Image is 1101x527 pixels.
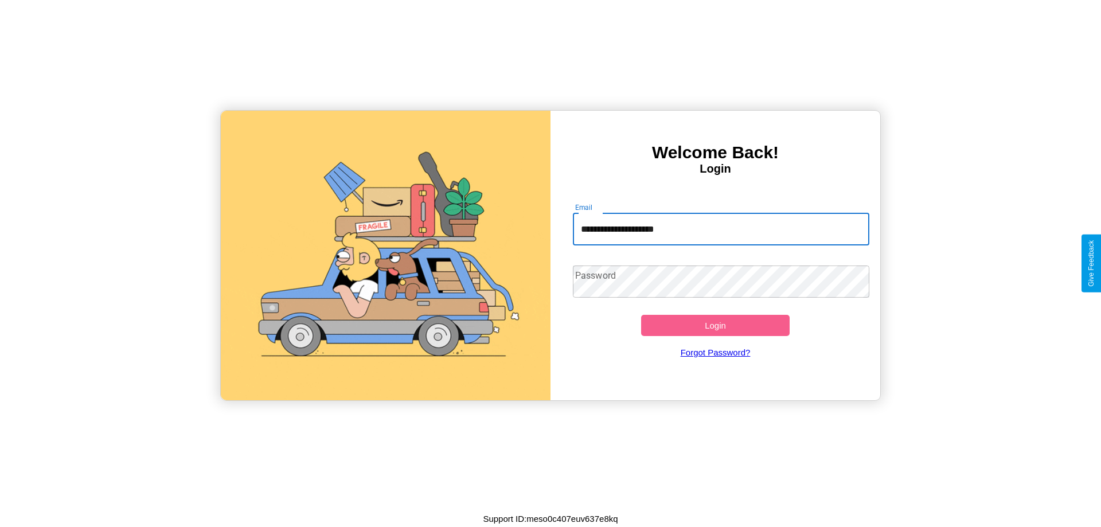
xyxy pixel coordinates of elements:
[221,111,550,400] img: gif
[567,336,864,369] a: Forgot Password?
[575,202,593,212] label: Email
[641,315,790,336] button: Login
[1087,240,1095,287] div: Give Feedback
[550,162,880,175] h4: Login
[550,143,880,162] h3: Welcome Back!
[483,511,618,526] p: Support ID: meso0c407euv637e8kq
